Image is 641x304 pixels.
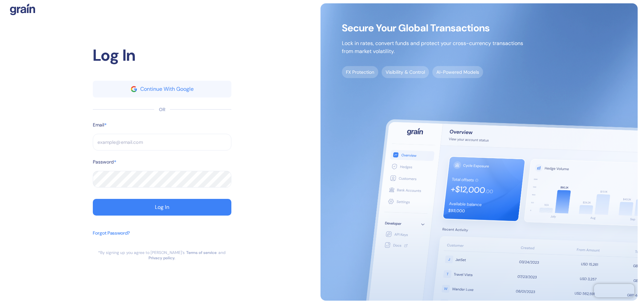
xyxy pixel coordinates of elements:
button: Log In [93,199,231,216]
div: OR [159,106,165,113]
button: googleContinue With Google [93,81,231,97]
a: Privacy policy. [149,255,175,261]
label: Email [93,121,104,128]
div: Log In [155,205,169,210]
a: Terms of service [186,250,217,255]
img: logo [10,3,35,15]
input: example@email.com [93,134,231,150]
span: AI-Powered Models [432,66,483,78]
button: Forgot Password? [93,226,130,250]
div: Log In [93,43,231,67]
div: *By signing up you agree to [PERSON_NAME]’s [98,250,185,255]
span: FX Protection [342,66,378,78]
iframe: Chatra live chat [594,284,634,297]
span: Secure Your Global Transactions [342,25,523,31]
div: Continue With Google [140,86,194,92]
img: google [131,86,137,92]
img: signup-main-image [320,3,638,301]
label: Password [93,159,114,166]
div: Forgot Password? [93,230,130,237]
div: and [218,250,226,255]
span: Visibility & Control [382,66,429,78]
p: Lock in rates, convert funds and protect your cross-currency transactions from market volatility. [342,39,523,55]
